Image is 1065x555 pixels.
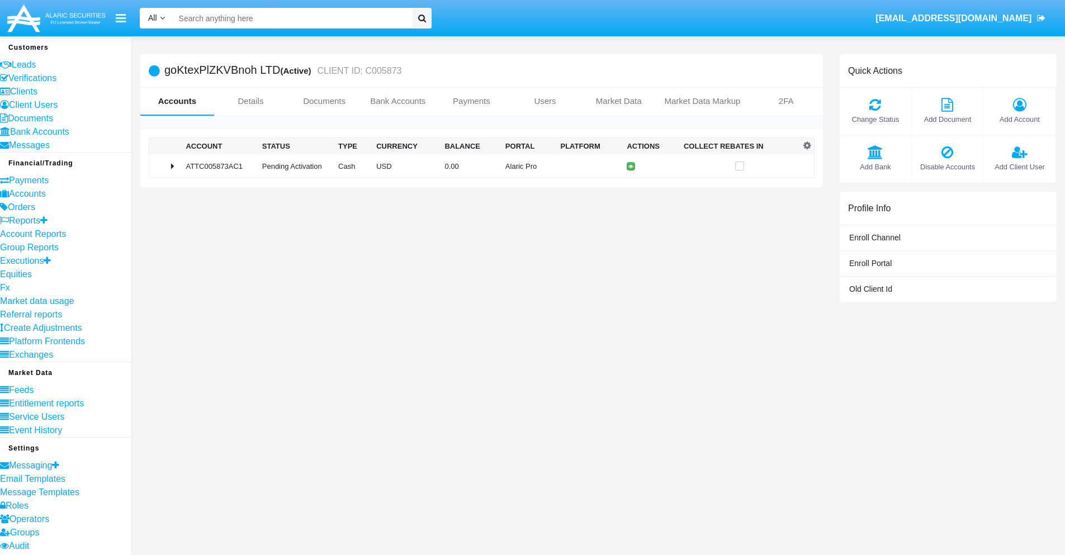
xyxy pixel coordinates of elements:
span: Change Status [845,114,906,125]
span: Feeds [9,385,34,395]
span: Roles [6,501,29,510]
span: Accounts [9,189,46,198]
th: Balance [440,138,500,155]
a: Details [214,88,288,115]
span: Verifications [8,73,56,83]
a: Market Data [582,88,656,115]
h6: Profile Info [848,203,891,214]
span: Old Client Id [849,284,892,293]
span: Add Document [917,114,978,125]
span: Exchanges [9,350,53,359]
th: Currency [372,138,440,155]
span: Service Users [9,412,65,421]
span: Groups [10,528,39,537]
span: Entitlement reports [9,399,84,408]
td: 0.00 [440,154,500,178]
th: Portal [501,138,556,155]
td: USD [372,154,440,178]
a: Accounts [140,88,214,115]
span: Orders [8,202,35,212]
img: Logo image [6,2,107,35]
small: CLIENT ID: C005873 [315,67,402,75]
td: Alaric Pro [501,154,556,178]
span: Add Bank [845,162,906,172]
span: Reports [9,216,40,225]
span: Clients [10,87,37,96]
span: Add Account [990,114,1050,125]
span: All [148,13,157,22]
span: Payments [9,175,49,185]
td: Pending Activation [258,154,334,178]
span: [EMAIL_ADDRESS][DOMAIN_NAME] [875,13,1031,23]
a: Users [508,88,582,115]
span: Messaging [9,461,52,470]
span: Operators [10,514,49,524]
span: Add Client User [990,162,1050,172]
a: Market Data Markup [655,88,749,115]
span: Documents [8,113,53,123]
td: Cash [334,154,372,178]
a: Documents [287,88,361,115]
a: All [140,12,173,24]
span: Platform Frontends [9,336,85,346]
span: Messages [9,140,50,150]
span: Audit [9,541,29,551]
th: Platform [556,138,623,155]
th: Actions [622,138,679,155]
h6: Quick Actions [848,65,902,76]
span: Disable Accounts [917,162,978,172]
h5: goKtexPlZKVBnoh LTD [164,64,401,77]
th: Account [181,138,257,155]
th: Collect Rebates In [679,138,801,155]
th: Type [334,138,372,155]
span: Enroll Portal [849,259,892,268]
input: Search [173,8,409,29]
a: [EMAIL_ADDRESS][DOMAIN_NAME] [870,3,1051,34]
a: Bank Accounts [361,88,435,115]
th: Status [258,138,334,155]
a: Payments [435,88,509,115]
span: Client Users [9,100,58,110]
a: 2FA [749,88,823,115]
span: Event History [9,425,62,435]
span: Create Adjustments [4,323,82,333]
span: Enroll Channel [849,233,901,242]
div: (Active) [281,64,315,77]
span: Bank Accounts [10,127,69,136]
td: ATTC005873AC1 [181,154,257,178]
span: Leads [12,60,36,69]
